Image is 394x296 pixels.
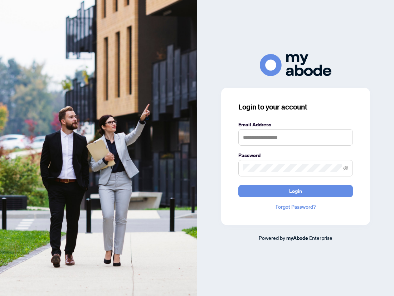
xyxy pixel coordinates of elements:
span: Enterprise [309,234,332,241]
a: myAbode [286,234,308,242]
label: Password [238,151,353,159]
span: Powered by [259,234,285,241]
img: ma-logo [260,54,331,76]
span: eye-invisible [343,166,348,171]
button: Login [238,185,353,197]
span: Login [289,185,302,197]
a: Forgot Password? [238,203,353,211]
h3: Login to your account [238,102,353,112]
label: Email Address [238,121,353,128]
